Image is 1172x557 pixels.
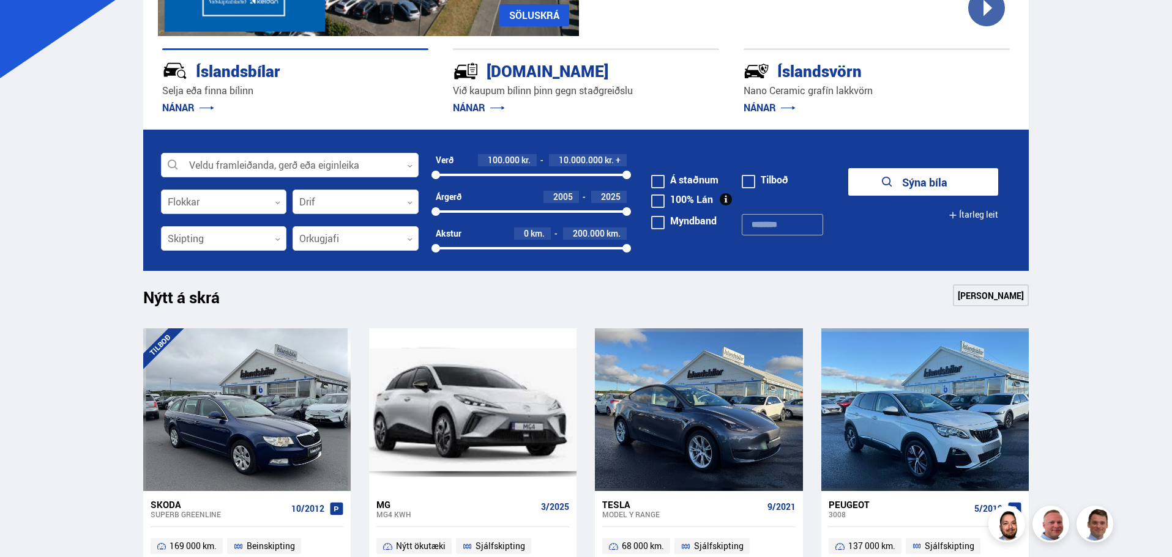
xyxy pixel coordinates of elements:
h1: Nýtt á skrá [143,288,241,314]
p: Við kaupum bílinn þinn gegn staðgreiðslu [453,84,719,98]
span: 0 [524,227,529,239]
div: MG [376,499,536,510]
button: Ítarleg leit [949,201,998,229]
div: MG4 KWH [376,510,536,518]
span: 169 000 km. [170,539,217,553]
span: 9/2021 [767,502,796,512]
div: Íslandsvörn [744,59,966,81]
img: FbJEzSuNWCJXmdc-.webp [1078,507,1115,544]
span: Sjálfskipting [925,539,974,553]
label: Tilboð [742,175,788,185]
div: 3008 [829,510,969,518]
span: 10.000.000 [559,154,603,166]
a: [PERSON_NAME] [953,284,1029,306]
span: kr. [605,155,614,165]
button: Sýna bíla [848,168,998,196]
div: Superb GREENLINE [151,510,286,518]
span: Sjálfskipting [476,539,525,553]
div: Verð [436,155,453,165]
a: NÁNAR [744,101,796,114]
span: 3/2025 [541,502,569,512]
div: Íslandsbílar [162,59,385,81]
a: SÖLUSKRÁ [499,4,569,26]
button: Opna LiveChat spjallviðmót [10,5,47,42]
p: Nano Ceramic grafín lakkvörn [744,84,1010,98]
div: Akstur [436,229,461,238]
a: NÁNAR [453,101,505,114]
span: kr. [521,155,531,165]
span: Beinskipting [247,539,295,553]
p: Selja eða finna bílinn [162,84,428,98]
img: tr5P-W3DuiFaO7aO.svg [453,58,479,84]
label: Á staðnum [651,175,719,185]
span: 100.000 [488,154,520,166]
span: km. [607,229,621,238]
span: 68 000 km. [622,539,664,553]
div: Skoda [151,499,286,510]
span: Nýtt ökutæki [396,539,446,553]
a: NÁNAR [162,101,214,114]
img: JRvxyua_JYH6wB4c.svg [162,58,188,84]
span: 10/2012 [291,504,324,514]
span: 5/2019 [974,504,1002,514]
img: siFngHWaQ9KaOqBr.png [1034,507,1071,544]
span: 200.000 [573,227,605,239]
span: 2025 [601,191,621,202]
div: Model Y RANGE [602,510,762,518]
span: 137 000 km. [848,539,895,553]
div: Peugeot [829,499,969,510]
span: Sjálfskipting [694,539,744,553]
label: Myndband [651,216,717,226]
div: Árgerð [436,192,461,202]
img: nhp88E3Fdnt1Opn2.png [990,507,1027,544]
div: Tesla [602,499,762,510]
img: -Svtn6bYgwAsiwNX.svg [744,58,769,84]
div: [DOMAIN_NAME] [453,59,676,81]
span: + [616,155,621,165]
label: 100% Lán [651,194,713,204]
span: km. [531,229,545,238]
span: 2005 [553,191,573,202]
